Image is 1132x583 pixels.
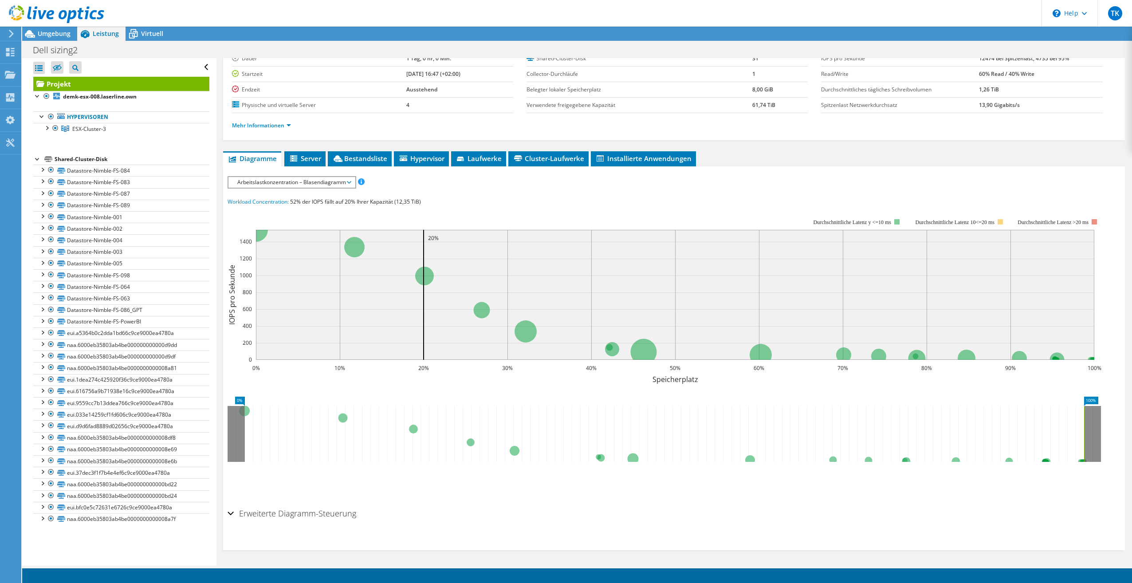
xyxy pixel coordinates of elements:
[586,364,597,372] text: 40%
[821,101,979,110] label: Spitzenlast Netzwerkdurchsatz
[33,200,209,211] a: Datastore-Nimble-FS-089
[821,85,979,94] label: Durchschnittliches tägliches Schreibvolumen
[670,364,680,372] text: 50%
[228,154,277,163] span: Diagramme
[72,125,106,133] span: ESX-Cluster-3
[754,364,764,372] text: 60%
[752,101,775,109] b: 61,74 TiB
[428,234,439,242] text: 20%
[979,86,999,93] b: 1,26 TiB
[813,219,891,225] tspan: Durchschnittliche Latenz y <=10 ms
[33,123,209,134] a: ESX-Cluster-3
[1108,6,1122,20] span: TK
[33,339,209,351] a: naa.6000eb35803ab4be000000000000d9dd
[334,364,345,372] text: 10%
[33,165,209,176] a: Datastore-Nimble-FS-084
[33,281,209,292] a: Datastore-Nimble-FS-064
[249,356,252,363] text: 0
[527,70,752,79] label: Collector-Durchläufe
[33,234,209,246] a: Datastore-Nimble-004
[33,409,209,420] a: eui.033e14259cf1fd606c9ce9000ea4780a
[33,513,209,525] a: naa.6000eb35803ab4be0000000000008a7f
[243,322,252,330] text: 400
[33,374,209,386] a: eui.1dea274c425920f36c9ce9000ea4780a
[527,54,752,63] label: Shared-Cluster-Disk
[228,198,289,205] span: Workload Concentration:
[752,55,759,62] b: 31
[33,455,209,467] a: naa.6000eb35803ab4be0000000000008e6b
[1053,9,1061,17] svg: \n
[63,93,137,100] b: demk-esx-008.laserline.own
[979,55,1069,62] b: 12474 bei Spitzenlast, 4735 bei 95%
[93,29,119,38] span: Leistung
[33,316,209,327] a: Datastore-Nimble-FS-PowerBI
[821,54,979,63] label: IOPS pro Sekunde
[243,339,252,347] text: 200
[652,374,698,384] text: Speicherplatz
[38,29,71,38] span: Umgebung
[456,154,502,163] span: Laufwerke
[33,188,209,200] a: Datastore-Nimble-FS-087
[228,504,356,522] h2: Erweiterte Diagramm-Steuerung
[1087,364,1101,372] text: 100%
[289,154,321,163] span: Server
[33,467,209,478] a: eui.37dec3f1f7b4e4ef6c9ce9000ea4780a
[527,101,752,110] label: Verwendete freigegebene Kapazität
[921,364,932,372] text: 80%
[752,86,773,93] b: 8,00 GiB
[243,288,252,296] text: 800
[33,397,209,409] a: eui.9559cc7b13ddea766c9ce9000ea4780a
[141,29,163,38] span: Virtuell
[240,272,252,279] text: 1000
[33,386,209,397] a: eui.616756a9b71938e16c9ce9000ea4780a
[232,85,406,94] label: Endzeit
[232,122,291,129] a: Mehr Informationen
[252,364,259,372] text: 0%
[240,238,252,245] text: 1400
[232,101,406,110] label: Physische und virtuelle Server
[406,70,460,78] b: [DATE] 16:47 (+02:00)
[33,304,209,316] a: Datastore-Nimble-FS-086_GPT
[33,327,209,339] a: eui.a5364b0c2dda1bd66c9ce9000ea4780a
[406,55,451,62] b: 1 Tag, 0 hr, 0 Min.
[33,432,209,444] a: naa.6000eb35803ab4be0000000000008df8
[418,364,429,372] text: 20%
[398,154,444,163] span: Hypervisor
[979,70,1034,78] b: 60% Read / 40% Write
[595,154,692,163] span: Installierte Anwendungen
[232,54,406,63] label: Dauer
[243,305,252,313] text: 600
[232,70,406,79] label: Startzeit
[752,70,755,78] b: 1
[33,420,209,432] a: eui.d9d6fad8889d02656c9ce9000ea4780a
[33,77,209,91] a: Projekt
[33,91,209,102] a: demk-esx-008.laserline.own
[33,292,209,304] a: Datastore-Nimble-FS-063
[915,219,994,225] tspan: Durchschnittliche Latenz 10<=20 ms
[33,502,209,513] a: eui.bfc0e5c72631e6726c9ce9000ea4780a
[332,154,387,163] span: Bestandsliste
[33,362,209,374] a: naa.6000eb35803ab4be0000000000008a81
[55,154,209,165] div: Shared-Cluster-Disk
[527,85,752,94] label: Belegter lokaler Speicherplatz
[33,258,209,269] a: Datastore-Nimble-005
[240,255,252,262] text: 1200
[33,223,209,234] a: Datastore-Nimble-002
[290,198,421,205] span: 52% der IOPS fällt auf 20% Ihrer Kapazität (12,35 TiB)
[33,176,209,188] a: Datastore-Nimble-FS-083
[502,364,513,372] text: 30%
[33,211,209,223] a: Datastore-Nimble-001
[33,490,209,502] a: naa.6000eb35803ab4be000000000000bd24
[979,101,1020,109] b: 13,90 Gigabits/s
[33,111,209,123] a: Hypervisoren
[29,45,91,55] h1: Dell sizing2
[406,101,409,109] b: 4
[513,154,584,163] span: Cluster-Laufwerke
[33,444,209,455] a: naa.6000eb35803ab4be0000000000008e69
[233,177,350,188] span: Arbeitslastkonzentration – Blasendiagramm
[837,364,848,372] text: 70%
[1018,219,1089,225] text: Durchschnittliche Latenz >20 ms
[33,269,209,281] a: Datastore-Nimble-FS-098
[1005,364,1016,372] text: 90%
[33,478,209,490] a: naa.6000eb35803ab4be000000000000bd22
